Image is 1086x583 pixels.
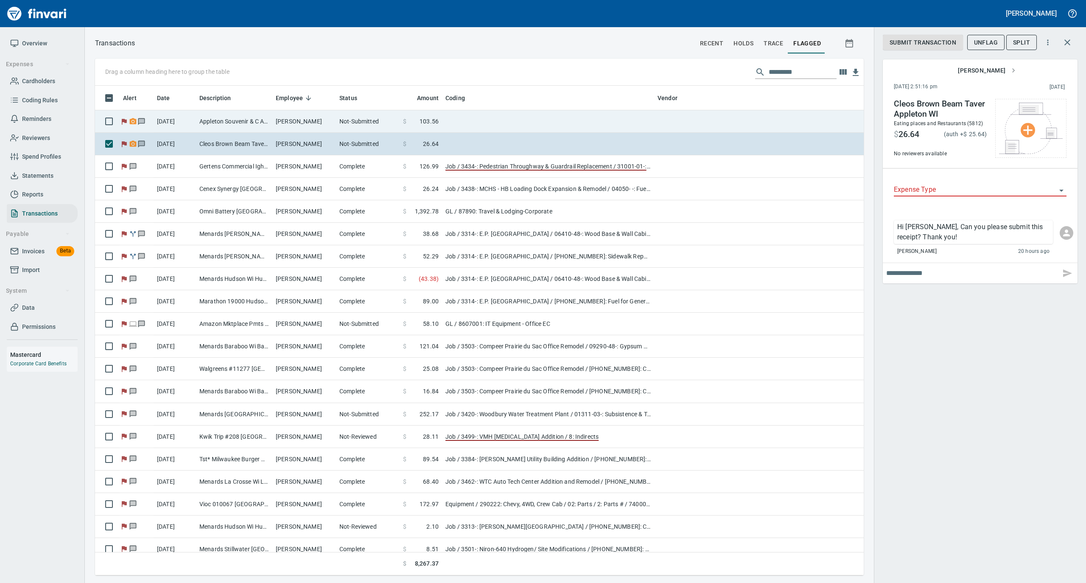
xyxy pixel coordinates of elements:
[272,403,336,426] td: [PERSON_NAME]
[196,538,272,561] td: Menards Stillwater [GEOGRAPHIC_DATA] [GEOGRAPHIC_DATA] [GEOGRAPHIC_DATA]
[7,261,78,280] a: Import
[883,35,963,50] button: Submit Transaction
[137,253,146,259] span: Has messages
[336,268,400,290] td: Complete
[123,93,148,103] span: Alert
[196,516,272,538] td: Menards Hudson Wi Hudson [GEOGRAPHIC_DATA]
[5,3,69,24] img: Finvari
[272,538,336,561] td: [PERSON_NAME]
[154,178,196,200] td: [DATE]
[336,110,400,133] td: Not-Submitted
[967,35,1005,50] button: UnFlag
[658,93,677,103] span: Vendor
[423,230,439,238] span: 38.68
[423,320,439,328] span: 58.10
[837,66,849,78] button: Choose columns to display
[442,471,654,493] td: Job / 3462-: WTC Auto Tech Center Addition and Remodel / [PHONE_NUMBER]: Consumable CM/GC / 8: In...
[336,290,400,313] td: Complete
[890,37,956,48] span: Submit Transaction
[994,83,1065,92] span: This charge was settled by the merchant and appears on the 2025/09/30 statement.
[22,133,50,143] span: Reviewers
[837,33,864,53] button: Show transactions within a particular date range
[154,493,196,516] td: [DATE]
[154,268,196,290] td: [DATE]
[129,298,137,304] span: Has messages
[120,433,129,439] span: Flagged
[22,76,55,87] span: Cardholders
[129,186,137,191] span: Has messages
[403,230,406,238] span: $
[196,358,272,380] td: Walgreens #11277 [GEOGRAPHIC_DATA] [GEOGRAPHIC_DATA]
[420,162,439,171] span: 126.99
[154,290,196,313] td: [DATE]
[403,342,406,350] span: $
[7,185,78,204] a: Reports
[120,253,129,259] span: Flagged
[894,83,994,91] span: [DATE] 2:51:16 pm
[129,366,137,371] span: Has messages
[154,380,196,403] td: [DATE]
[272,313,336,335] td: [PERSON_NAME]
[403,297,406,306] span: $
[403,410,406,418] span: $
[898,129,919,140] span: 26.64
[423,140,439,148] span: 26.64
[196,178,272,200] td: Cenex Synergy [GEOGRAPHIC_DATA] [GEOGRAPHIC_DATA]
[403,117,406,126] span: $
[272,426,336,448] td: [PERSON_NAME]
[7,298,78,317] a: Data
[403,252,406,261] span: $
[123,93,137,103] span: Alert
[442,493,654,516] td: Equipment / 290222: Chevy, 4WD, Crew Cab / 02: Parts / 2: Parts # / 74000: Fuel & Lubrication
[154,200,196,223] td: [DATE]
[196,155,272,178] td: Gertens Commercial Igh [GEOGRAPHIC_DATA] H [GEOGRAPHIC_DATA]
[272,493,336,516] td: [PERSON_NAME]
[339,93,357,103] span: Status
[1055,185,1067,196] button: Open
[6,229,70,239] span: Payable
[894,128,987,140] div: Final charge was 2,564% more than initial transaction
[3,56,73,72] button: Expenses
[403,364,406,373] span: $
[22,38,47,49] span: Overview
[894,129,898,140] span: $
[95,38,135,48] nav: breadcrumb
[272,358,336,380] td: [PERSON_NAME]
[442,155,654,178] td: Job / 3434-: Pedestrian Throughway & Guardrail Replacement / 31001-01-: Site Preparation Qtd Inst...
[129,276,137,281] span: Has messages
[272,448,336,471] td: [PERSON_NAME]
[793,38,821,49] span: flagged
[1006,35,1037,50] button: Split
[196,448,272,471] td: Tst* Milwaukee Burger Hudson [GEOGRAPHIC_DATA]
[403,432,406,441] span: $
[120,456,129,461] span: Flagged
[120,411,129,416] span: Flagged
[10,361,67,367] a: Corporate Card Benefits
[154,133,196,155] td: [DATE]
[897,247,937,256] span: [PERSON_NAME]
[22,246,45,257] span: Invoices
[894,220,1053,244] div: Click for options
[442,223,654,245] td: Job / 3314-: E.P. [GEOGRAPHIC_DATA] / 06410-48-: Wood Base & Wall Cabinets M&J Inst / 2: Material
[403,559,406,568] span: $
[6,286,70,296] span: System
[22,151,61,162] span: Spend Profiles
[423,364,439,373] span: 25.08
[7,34,78,53] a: Overview
[339,93,368,103] span: Status
[196,493,272,516] td: Vioc 010067 [GEOGRAPHIC_DATA]
[336,426,400,448] td: Not-Reviewed
[154,426,196,448] td: [DATE]
[120,163,129,169] span: Flagged
[120,298,129,304] span: Flagged
[196,380,272,403] td: Menards Baraboo Wi Baraboo [GEOGRAPHIC_DATA]
[129,141,137,146] span: Receipt Required
[417,93,439,103] span: Amount
[442,200,654,223] td: GL / 87890: Travel & Lodging-Corporate
[1038,33,1057,52] button: More
[199,93,231,103] span: Description
[157,93,170,103] span: Date
[272,268,336,290] td: [PERSON_NAME]
[272,245,336,268] td: [PERSON_NAME]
